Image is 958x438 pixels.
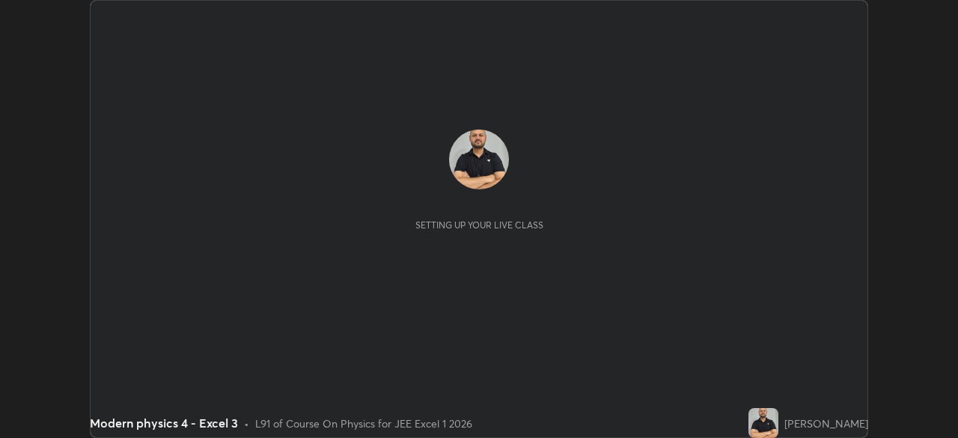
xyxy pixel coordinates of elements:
[748,408,778,438] img: 88abb398c7ca4b1491dfe396cc999ae1.jpg
[244,416,249,431] div: •
[784,416,868,431] div: [PERSON_NAME]
[90,414,238,432] div: Modern physics 4 - Excel 3
[415,219,543,231] div: Setting up your live class
[449,130,509,189] img: 88abb398c7ca4b1491dfe396cc999ae1.jpg
[255,416,472,431] div: L91 of Course On Physics for JEE Excel 1 2026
